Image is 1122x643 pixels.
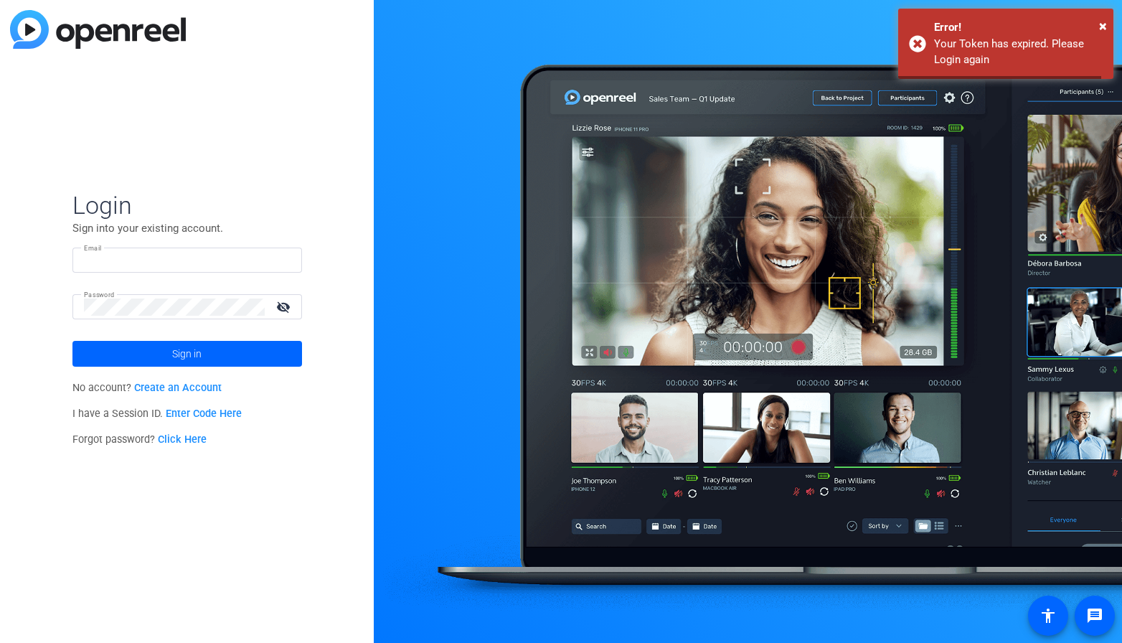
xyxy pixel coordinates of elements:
[72,433,207,446] span: Forgot password?
[134,382,222,394] a: Create an Account
[158,433,207,446] a: Click Here
[72,382,222,394] span: No account?
[72,408,242,420] span: I have a Session ID.
[84,244,102,252] mat-label: Email
[172,336,202,372] span: Sign in
[934,19,1103,36] div: Error!
[1099,17,1107,34] span: ×
[1039,607,1057,624] mat-icon: accessibility
[84,291,115,299] mat-label: Password
[72,341,302,367] button: Sign in
[1086,607,1103,624] mat-icon: message
[268,296,302,317] mat-icon: visibility_off
[72,190,302,220] span: Login
[934,36,1103,68] div: Your Token has expired. Please Login again
[10,10,186,49] img: blue-gradient.svg
[166,408,242,420] a: Enter Code Here
[1099,15,1107,37] button: Close
[84,252,291,269] input: Enter Email Address
[72,220,302,236] p: Sign into your existing account.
